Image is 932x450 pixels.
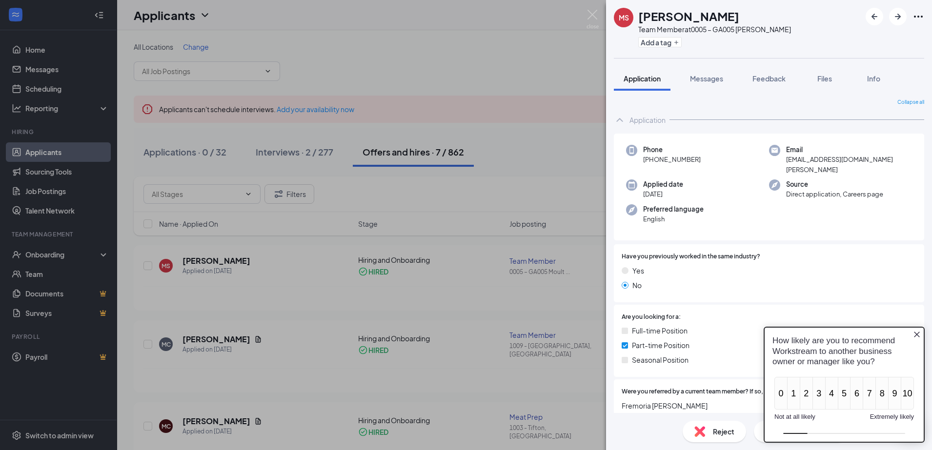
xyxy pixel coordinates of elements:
[643,189,683,199] span: [DATE]
[638,37,682,47] button: PlusAdd a tag
[889,8,907,25] button: ArrowRight
[638,8,739,24] h1: [PERSON_NAME]
[622,387,872,396] span: Were you referred by a current team member? If so, please provide their first and last name.
[632,280,642,291] span: No
[632,265,644,276] span: Yes
[786,189,883,199] span: Direct application, Careers page
[817,74,832,83] span: Files
[643,204,704,214] span: Preferred language
[643,145,701,155] span: Phone
[643,214,704,224] span: English
[756,319,932,450] iframe: Sprig User Feedback Dialog
[632,354,689,365] span: Seasonal Position
[632,340,689,351] span: Part-time Position
[619,13,629,22] div: MS
[624,74,661,83] span: Application
[673,39,679,45] svg: Plus
[622,313,681,322] span: Are you looking for a:
[869,11,880,22] svg: ArrowLeftNew
[786,155,912,175] span: [EMAIL_ADDRESS][DOMAIN_NAME][PERSON_NAME]
[892,11,904,22] svg: ArrowRight
[713,426,734,437] span: Reject
[614,114,626,126] svg: ChevronUp
[622,252,760,261] span: Have you previously worked in the same industry?
[786,179,883,189] span: Source
[690,74,723,83] span: Messages
[866,8,883,25] button: ArrowLeftNew
[622,400,916,411] span: Fremoria [PERSON_NAME]
[632,325,688,336] span: Full-time Position
[752,74,786,83] span: Feedback
[643,179,683,189] span: Applied date
[786,145,912,155] span: Email
[643,155,701,164] span: [PHONE_NUMBER]
[867,74,880,83] span: Info
[629,115,666,125] div: Application
[638,24,791,34] div: Team Member at 0005 – GA005 [PERSON_NAME]
[897,98,924,106] span: Collapse all
[912,11,924,22] svg: Ellipses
